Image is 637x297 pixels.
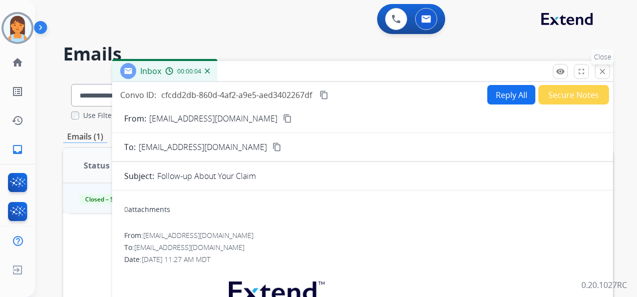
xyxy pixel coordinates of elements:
[63,130,107,143] p: Emails (1)
[12,143,24,155] mat-icon: inbox
[581,279,627,291] p: 0.20.1027RC
[84,159,110,171] span: Status
[12,85,24,97] mat-icon: list_alt
[124,204,128,214] span: 0
[487,85,535,104] button: Reply All
[143,230,253,240] span: [EMAIL_ADDRESS][DOMAIN_NAME]
[161,89,312,100] span: cfcdd2db-860d-4af2-a9e5-aed3402267df
[577,67,586,76] mat-icon: fullscreen
[149,112,277,124] p: [EMAIL_ADDRESS][DOMAIN_NAME]
[598,67,607,76] mat-icon: close
[283,114,292,123] mat-icon: content_copy
[139,141,267,153] span: [EMAIL_ADDRESS][DOMAIN_NAME]
[79,194,135,204] span: Closed – Solved
[4,14,32,42] img: avatar
[124,170,154,182] p: Subject:
[157,170,256,182] p: Follow-up About Your Claim
[595,64,610,79] button: Close
[12,56,24,68] mat-icon: home
[591,49,614,64] p: Close
[272,142,281,151] mat-icon: content_copy
[124,254,601,264] div: Date:
[320,90,329,99] mat-icon: content_copy
[63,44,613,64] h2: Emails
[134,242,244,252] span: [EMAIL_ADDRESS][DOMAIN_NAME]
[538,85,609,104] button: Secure Notes
[120,89,156,101] p: Convo ID:
[140,65,161,76] span: Inbox
[124,112,146,124] p: From:
[124,242,601,252] div: To:
[83,110,152,120] label: Use Filters In Search
[124,230,601,240] div: From:
[124,204,170,214] div: attachments
[142,254,210,264] span: [DATE] 11:27 AM MDT
[124,141,136,153] p: To:
[12,114,24,126] mat-icon: history
[556,67,565,76] mat-icon: remove_red_eye
[177,67,201,75] span: 00:00:04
